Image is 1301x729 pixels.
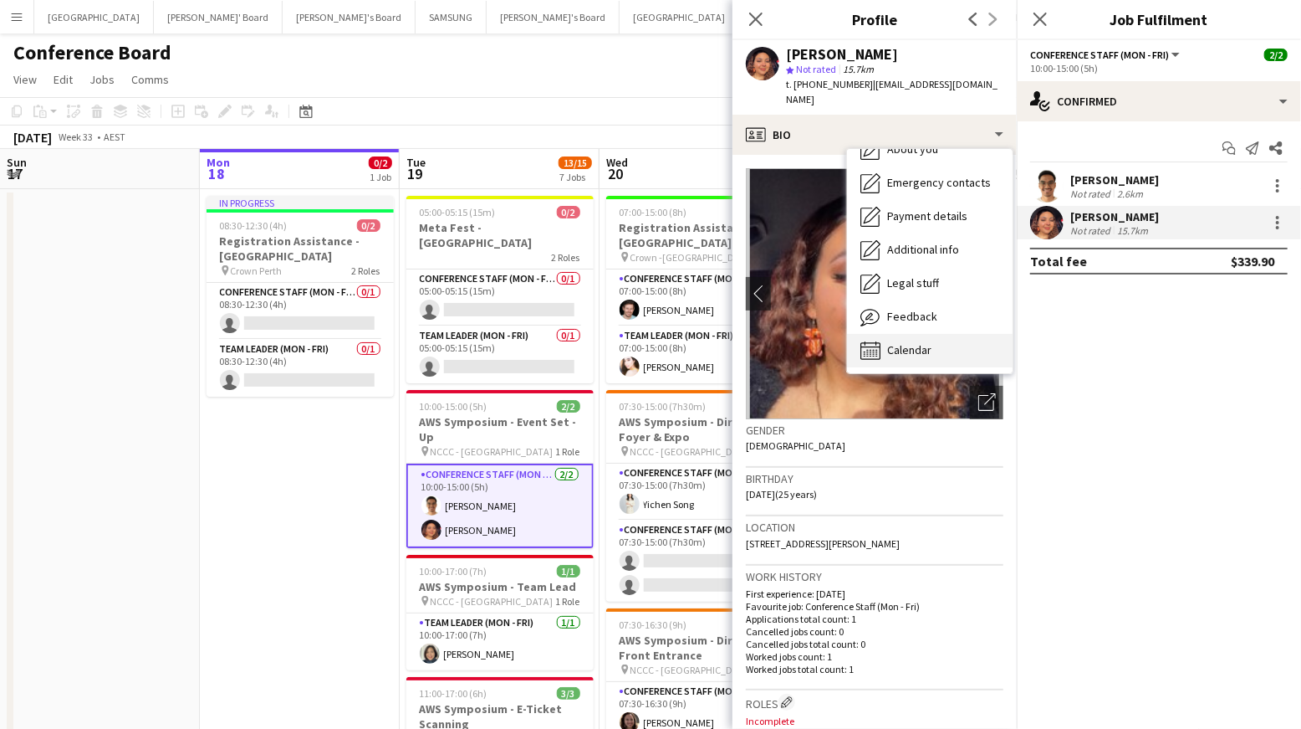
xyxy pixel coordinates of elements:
span: Emergency contacts [887,175,991,190]
app-job-card: 10:00-15:00 (5h)2/2AWS Symposium - Event Set - Up NCCC - [GEOGRAPHIC_DATA]1 RoleConference Staff ... [406,390,594,548]
span: NCCC - [GEOGRAPHIC_DATA] [431,445,554,458]
span: Edit [54,72,73,87]
h3: Location [746,520,1003,535]
span: Mon [207,155,230,170]
p: Worked jobs total count: 1 [746,663,1003,675]
div: AEST [104,131,125,143]
div: Not rated [1070,187,1114,200]
app-card-role: Team Leader (Mon - Fri)0/105:00-05:15 (15m) [406,326,594,383]
span: Sun [7,155,27,170]
h3: Gender [746,423,1003,438]
span: Tue [406,155,426,170]
h3: Job Fulfilment [1017,8,1301,30]
app-job-card: 07:30-15:00 (7h30m)1/3AWS Symposium - Directional Foyer & Expo NCCC - [GEOGRAPHIC_DATA]2 RolesCon... [606,390,793,602]
span: 0/2 [557,206,580,218]
app-job-card: 05:00-05:15 (15m)0/2Meta Fest - [GEOGRAPHIC_DATA]2 RolesConference Staff (Mon - Fri)0/105:00-05:1... [406,196,594,383]
app-card-role: Conference Staff (Mon - Fri)0/108:30-12:30 (4h) [207,283,394,340]
app-card-role: Conference Staff (Mon - Fri)1/107:30-15:00 (7h30m)Yichen Song [606,464,793,521]
p: Favourite job: Conference Staff (Mon - Fri) [746,600,1003,613]
h3: AWS Symposium - Event Set - Up [406,414,594,444]
span: 10:00-17:00 (7h) [420,565,487,578]
div: Open photos pop-in [970,386,1003,419]
app-job-card: 07:00-15:00 (8h)2/2Registration Assistance - [GEOGRAPHIC_DATA] Crown -[GEOGRAPHIC_DATA]2 RolesCon... [606,196,793,383]
span: 1 Role [556,595,580,608]
span: [DATE] (25 years) [746,488,817,501]
div: Total fee [1030,253,1087,270]
span: NCCC - [GEOGRAPHIC_DATA] [630,664,752,676]
span: Payment details [887,208,967,223]
div: [PERSON_NAME] [1070,172,1159,187]
app-job-card: 10:00-17:00 (7h)1/1AWS Symposium - Team Lead NCCC - [GEOGRAPHIC_DATA]1 RoleTeam Leader (Mon - Fri... [406,555,594,670]
span: 2/2 [1264,49,1288,61]
p: Applications total count: 1 [746,613,1003,625]
h3: Meta Fest - [GEOGRAPHIC_DATA] [406,220,594,250]
span: 07:30-16:30 (9h) [620,619,687,631]
span: 13/15 [559,157,592,169]
button: [GEOGRAPHIC_DATA] [620,1,739,33]
span: Wed [606,155,628,170]
span: Legal stuff [887,275,939,290]
div: Legal stuff [847,267,1013,300]
span: Conference Staff (Mon - Fri) [1030,49,1169,61]
app-card-role: Conference Staff (Mon - Fri)0/105:00-05:15 (15m) [406,270,594,326]
h3: AWS Symposium - Team Lead [406,579,594,594]
div: Calendar [847,334,1013,367]
button: Conference Staff (Mon - Fri) [1030,49,1182,61]
span: Not rated [796,63,836,75]
div: Not rated [1070,224,1114,237]
div: Bio [732,115,1017,155]
app-card-role: Team Leader (Mon - Fri)1/107:00-15:00 (8h)[PERSON_NAME] [606,326,793,383]
div: Additional info [847,234,1013,267]
span: 07:00-15:00 (8h) [620,206,687,218]
div: 7 Jobs [559,171,591,183]
h3: Registration Assistance - [GEOGRAPHIC_DATA] [207,234,394,264]
p: Worked jobs count: 1 [746,650,1003,663]
div: Confirmed [1017,81,1301,121]
a: Jobs [83,69,121,90]
span: 2/2 [557,400,580,413]
div: [PERSON_NAME] [786,47,898,62]
h3: AWS Symposium - Directional Front Entrance [606,633,793,663]
span: Calendar [887,342,931,357]
p: Incomplete [746,715,1003,727]
span: 2 Roles [352,264,380,277]
span: | [EMAIL_ADDRESS][DOMAIN_NAME] [786,78,997,105]
span: Week 33 [55,131,97,143]
span: 20 [604,164,628,183]
div: $339.90 [1231,253,1274,270]
span: 08:30-12:30 (4h) [220,219,288,232]
div: [PERSON_NAME] [1070,209,1159,224]
span: 1/1 [557,565,580,578]
span: Feedback [887,309,937,324]
app-card-role: Conference Staff (Mon - Fri)1/107:00-15:00 (8h)[PERSON_NAME] [606,270,793,326]
img: Crew avatar or photo [746,168,1003,419]
div: 2.6km [1114,187,1146,200]
h3: Registration Assistance - [GEOGRAPHIC_DATA] [606,220,793,250]
span: 10:00-15:00 (5h) [420,400,487,413]
div: 1 Job [370,171,391,183]
span: t. [PHONE_NUMBER] [786,78,873,90]
p: Cancelled jobs count: 0 [746,625,1003,638]
div: Emergency contacts [847,167,1013,200]
a: View [7,69,43,90]
span: About you [887,141,938,157]
span: 05:00-05:15 (15m) [420,206,496,218]
span: 3/3 [557,687,580,700]
h3: Profile [732,8,1017,30]
span: 19 [404,164,426,183]
app-card-role: Team Leader (Mon - Fri)0/108:30-12:30 (4h) [207,340,394,397]
span: 0/2 [357,219,380,232]
span: View [13,72,37,87]
button: [GEOGRAPHIC_DATA] [34,1,154,33]
h3: AWS Symposium - Directional Foyer & Expo [606,414,793,444]
span: Crown Perth [231,264,283,277]
div: 15.7km [1114,224,1151,237]
div: In progress [207,196,394,209]
span: 15.7km [839,63,877,75]
button: [PERSON_NAME]'s Board [283,1,416,33]
span: Crown -[GEOGRAPHIC_DATA] [630,251,752,264]
span: 0/2 [369,157,392,169]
